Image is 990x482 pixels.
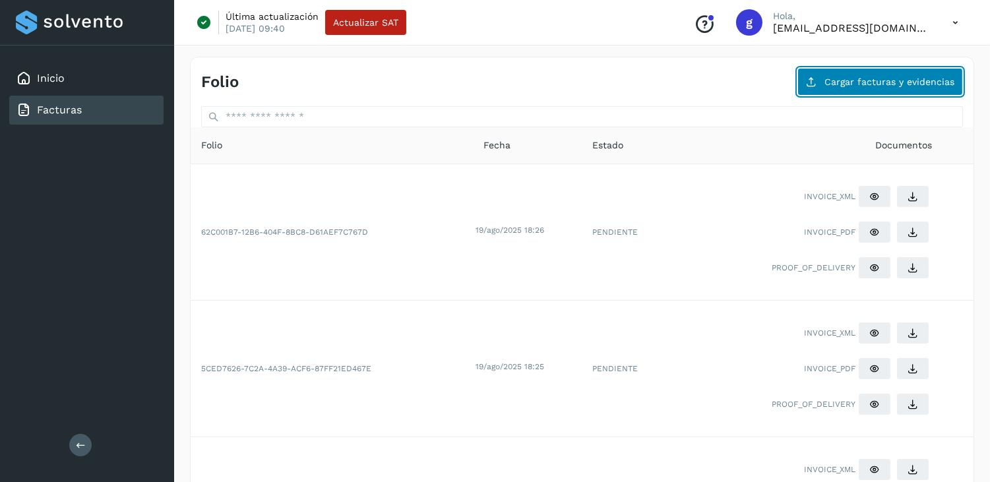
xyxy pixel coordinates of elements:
[804,191,855,202] span: INVOICE_XML
[37,104,82,116] a: Facturas
[201,138,222,152] span: Folio
[592,138,623,152] span: Estado
[875,138,932,152] span: Documentos
[476,224,580,236] div: 19/ago/2025 18:26
[191,301,473,437] td: 5CED7626-7C2A-4A39-ACF6-87FF21ED467E
[9,64,164,93] div: Inicio
[804,226,855,238] span: INVOICE_PDF
[824,77,954,86] span: Cargar facturas y evidencias
[772,262,855,274] span: PROOF_OF_DELIVERY
[582,164,679,301] td: PENDIENTE
[201,73,239,92] h4: Folio
[37,72,65,84] a: Inicio
[804,363,855,375] span: INVOICE_PDF
[226,11,319,22] p: Última actualización
[582,301,679,437] td: PENDIENTE
[325,10,406,35] button: Actualizar SAT
[191,164,473,301] td: 62C001B7-12B6-404F-8BC8-D61AEF7C767D
[797,68,963,96] button: Cargar facturas y evidencias
[9,96,164,125] div: Facturas
[226,22,285,34] p: [DATE] 09:40
[476,361,580,373] div: 19/ago/2025 18:25
[772,398,855,410] span: PROOF_OF_DELIVERY
[773,11,931,22] p: Hola,
[773,22,931,34] p: gdl_silver@hotmail.com
[333,18,398,27] span: Actualizar SAT
[804,464,855,475] span: INVOICE_XML
[804,327,855,339] span: INVOICE_XML
[483,138,510,152] span: Fecha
